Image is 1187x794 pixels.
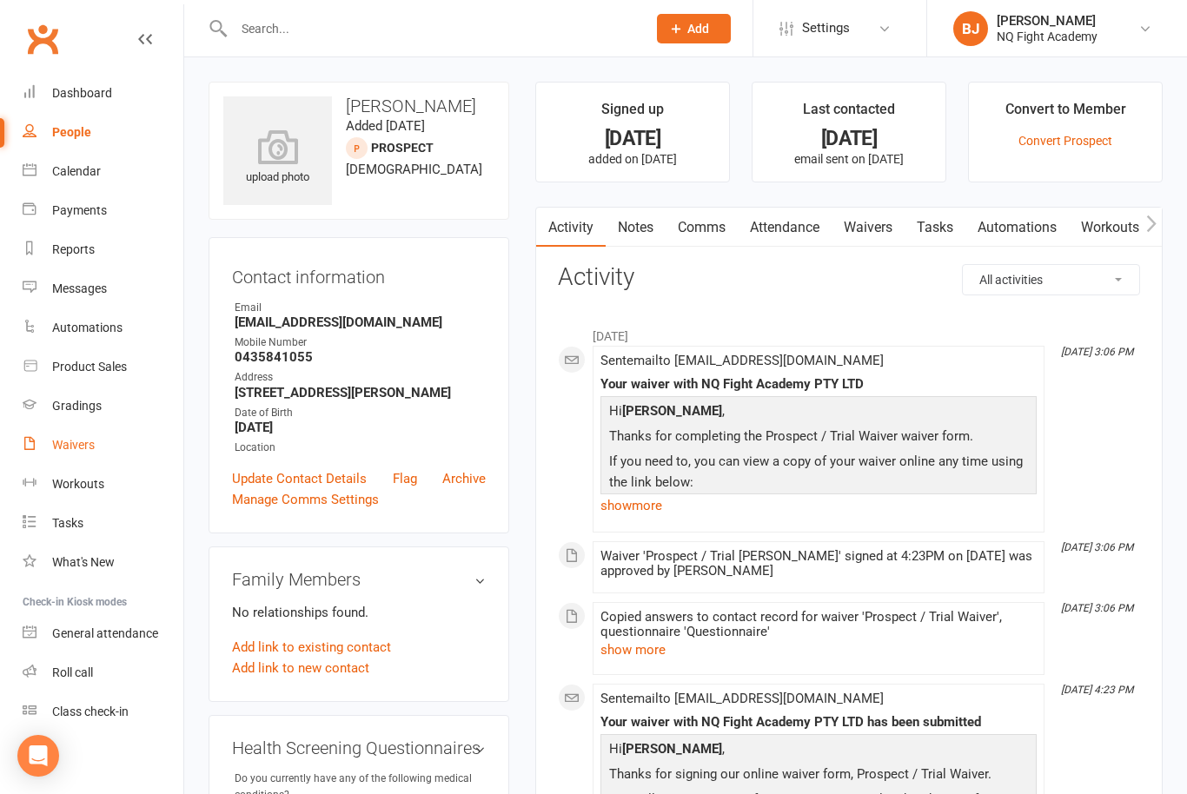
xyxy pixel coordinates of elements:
[600,639,666,660] button: show more
[23,74,183,113] a: Dashboard
[832,208,905,248] a: Waivers
[52,626,158,640] div: General attendance
[223,96,494,116] h3: [PERSON_NAME]
[600,377,1037,392] div: Your waiver with NQ Fight Academy PTY LTD
[23,543,183,582] a: What's New
[346,118,425,134] time: Added [DATE]
[1061,346,1133,358] i: [DATE] 3:06 PM
[235,314,486,330] strong: [EMAIL_ADDRESS][DOMAIN_NAME]
[232,468,367,489] a: Update Contact Details
[1061,602,1133,614] i: [DATE] 3:06 PM
[803,98,895,129] div: Last contacted
[52,86,112,100] div: Dashboard
[52,665,93,679] div: Roll call
[558,264,1140,291] h3: Activity
[601,98,664,129] div: Signed up
[235,300,486,316] div: Email
[605,400,1032,426] p: Hi ,
[52,360,127,374] div: Product Sales
[346,162,482,177] span: [DEMOGRAPHIC_DATA]
[600,493,1037,518] a: show more
[235,369,486,386] div: Address
[23,308,183,347] a: Automations
[52,125,91,139] div: People
[23,230,183,269] a: Reports
[738,208,832,248] a: Attendance
[235,405,486,421] div: Date of Birth
[371,141,434,155] snap: prospect
[768,152,930,166] p: email sent on [DATE]
[232,738,486,758] h3: Health Screening Questionnaires
[997,13,1097,29] div: [PERSON_NAME]
[23,113,183,152] a: People
[21,17,64,61] a: Clubworx
[23,191,183,230] a: Payments
[52,705,129,718] div: Class check-in
[235,420,486,435] strong: [DATE]
[442,468,486,489] a: Archive
[1061,541,1133,553] i: [DATE] 3:06 PM
[965,208,1069,248] a: Automations
[232,637,391,658] a: Add link to existing contact
[232,261,486,287] h3: Contact information
[600,353,884,368] span: Sent email to [EMAIL_ADDRESS][DOMAIN_NAME]
[687,22,709,36] span: Add
[605,764,1032,789] p: Thanks for signing our online waiver form, Prospect / Trial Waiver.
[622,741,722,757] strong: [PERSON_NAME]
[600,715,1037,730] div: Your waiver with NQ Fight Academy PTY LTD has been submitted
[52,242,95,256] div: Reports
[23,614,183,653] a: General attendance kiosk mode
[1061,684,1133,696] i: [DATE] 4:23 PM
[666,208,738,248] a: Comms
[23,465,183,504] a: Workouts
[23,269,183,308] a: Messages
[1005,98,1126,129] div: Convert to Member
[600,549,1037,579] div: Waiver 'Prospect / Trial [PERSON_NAME]' signed at 4:23PM on [DATE] was approved by [PERSON_NAME]
[605,426,1032,451] p: Thanks for completing the Prospect / Trial Waiver waiver form.
[23,692,183,731] a: Class kiosk mode
[23,387,183,426] a: Gradings
[52,203,107,217] div: Payments
[1018,134,1112,148] a: Convert Prospect
[558,318,1140,346] li: [DATE]
[605,738,1032,764] p: Hi ,
[235,440,486,456] div: Location
[606,208,666,248] a: Notes
[232,489,379,510] a: Manage Comms Settings
[536,208,606,248] a: Activity
[52,164,101,178] div: Calendar
[657,14,731,43] button: Add
[600,610,1037,639] div: Copied answers to contact record for waiver 'Prospect / Trial Waiver', questionnaire 'Questionnaire'
[52,555,115,569] div: What's New
[52,321,123,334] div: Automations
[52,281,107,295] div: Messages
[953,11,988,46] div: BJ
[17,735,59,777] div: Open Intercom Messenger
[23,504,183,543] a: Tasks
[229,17,634,41] input: Search...
[23,426,183,465] a: Waivers
[232,602,486,623] p: No relationships found.
[552,129,713,148] div: [DATE]
[235,349,486,365] strong: 0435841055
[600,691,884,706] span: Sent email to [EMAIL_ADDRESS][DOMAIN_NAME]
[997,29,1097,44] div: NQ Fight Academy
[52,438,95,452] div: Waivers
[232,658,369,678] a: Add link to new contact
[768,129,930,148] div: [DATE]
[235,385,486,400] strong: [STREET_ADDRESS][PERSON_NAME]
[802,9,850,48] span: Settings
[23,347,183,387] a: Product Sales
[393,468,417,489] a: Flag
[1069,208,1151,248] a: Workouts
[235,334,486,351] div: Mobile Number
[52,399,102,413] div: Gradings
[552,152,713,166] p: added on [DATE]
[905,208,965,248] a: Tasks
[605,451,1032,497] p: If you need to, you can view a copy of your waiver online any time using the link below:
[232,570,486,589] h3: Family Members
[52,477,104,491] div: Workouts
[23,152,183,191] a: Calendar
[23,653,183,692] a: Roll call
[223,129,332,187] div: upload photo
